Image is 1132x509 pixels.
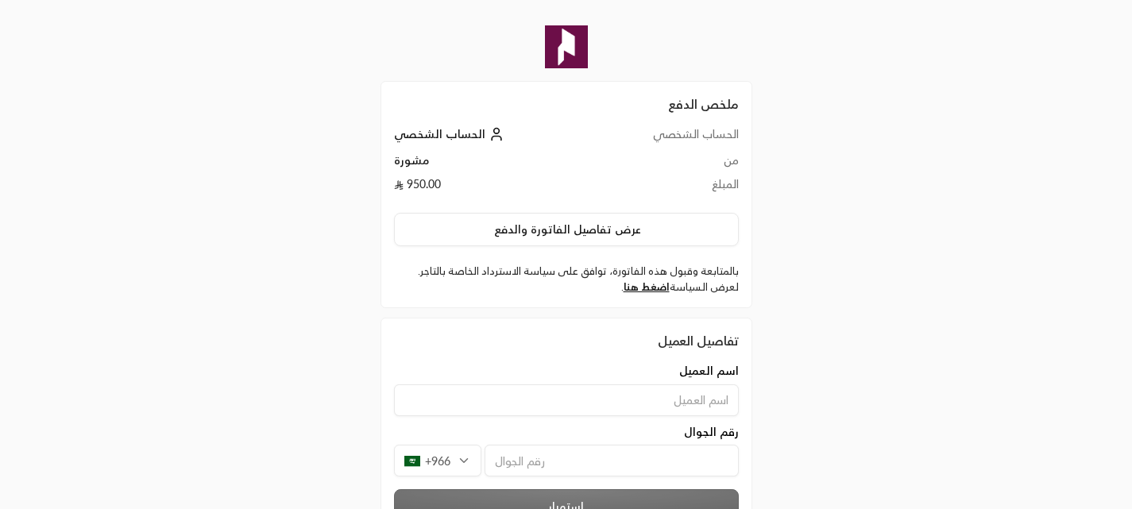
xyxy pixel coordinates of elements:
img: Company Logo [545,25,588,68]
h2: ملخص الدفع [394,94,739,114]
input: اسم العميل [394,384,739,416]
td: مشورة [394,152,590,176]
a: الحساب الشخصي [394,127,508,141]
label: بالمتابعة وقبول هذه الفاتورة، توافق على سياسة الاسترداد الخاصة بالتاجر. لعرض السياسة . [394,264,739,295]
span: الحساب الشخصي [394,127,485,141]
div: تفاصيل العميل [394,331,739,350]
div: +966 [394,445,481,476]
td: الحساب الشخصي [590,126,739,152]
td: من [590,152,739,176]
td: 950.00 [394,176,590,200]
button: عرض تفاصيل الفاتورة والدفع [394,213,739,246]
span: اسم العميل [679,363,739,379]
span: رقم الجوال [684,424,739,440]
input: رقم الجوال [485,445,739,476]
td: المبلغ [590,176,739,200]
a: اضغط هنا [624,280,670,293]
